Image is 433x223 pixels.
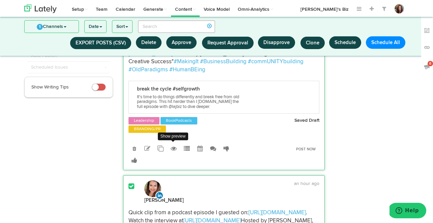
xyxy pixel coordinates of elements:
p: break the cycle #selfgrowth [137,86,242,91]
strong: Saved Draft [294,118,319,123]
a: Date [85,21,106,33]
a: #MakingIt [174,59,199,65]
button: Request Approval [202,37,254,49]
button: Clone [300,37,325,49]
span: Quick clip from a podcast episode I guested on: [128,210,249,216]
a: Leadership [133,117,155,124]
a: #BusinessBuilding [200,59,247,65]
img: logo_lately_bg_light.svg [24,4,57,13]
button: Delete [136,36,162,49]
img: JfsZugShQNWjftDpkAxX [395,4,404,13]
iframe: Opens a widget where you can find more information [389,203,426,220]
a: 1Channels [25,21,79,33]
a: [URL][DOMAIN_NAME] [249,210,306,216]
a: #HumanBEing [169,67,205,73]
button: Schedule [329,36,361,49]
strong: [PERSON_NAME] [144,198,184,203]
a: #commUNITYbuilding [248,59,304,65]
a: Sort [112,21,132,33]
button: Schedule All [366,36,405,49]
button: Export Posts (CSV) [70,37,131,49]
a: Post Now [293,145,319,154]
span: 6 [428,61,433,66]
a: #OldParadigms [128,67,168,73]
a: BookPodcasts [165,117,193,124]
span: Show Writing Tips [31,85,69,89]
input: Search [138,20,215,33]
span: Clone [306,40,319,45]
span: 1 [37,24,43,30]
img: 1715701749963 [144,180,161,197]
img: links_off.svg [424,44,430,51]
img: keywords_off.svg [424,27,430,34]
span: Scheduled Issues [31,64,68,71]
time: an hour ago [294,181,319,186]
p: It's time to do things differently and break free from old paradigms. This hit harder than I [DOM... [137,95,242,109]
div: Show preview [158,133,189,140]
span: - [105,64,106,71]
span: Request Approval [207,40,248,45]
a: BRANDING/PR [133,126,162,133]
button: Approve [166,36,197,49]
button: Disapprove [258,36,295,49]
img: linkedin.svg [155,191,164,199]
a: [URL][DOMAIN_NAME] [128,43,257,57]
img: announcements_off.svg [424,63,430,70]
